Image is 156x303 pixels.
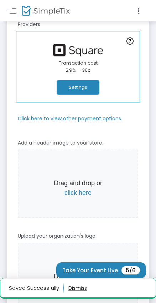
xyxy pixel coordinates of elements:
m-panel-subtitle: Click here to view other payment options [18,115,121,122]
m-panel-subtitle: Add a header image to your store. [18,139,103,147]
button: dismiss [68,282,87,294]
span: Transaction cost [59,60,98,66]
button: Settings [57,80,99,95]
m-panel-subtitle: Upload your organization's logo [18,232,95,240]
p: Drag and drop or [20,178,136,198]
img: square.png [50,44,106,56]
span: 5/6 [121,266,140,274]
button: Take Your Event Live5/6 [56,262,146,278]
p: Drag and drop or [20,272,136,291]
span: click here [64,189,92,196]
span: 2.9% + 30¢ [66,67,91,74]
p: Saved Successfully [9,282,64,294]
img: question-mark [126,37,134,45]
